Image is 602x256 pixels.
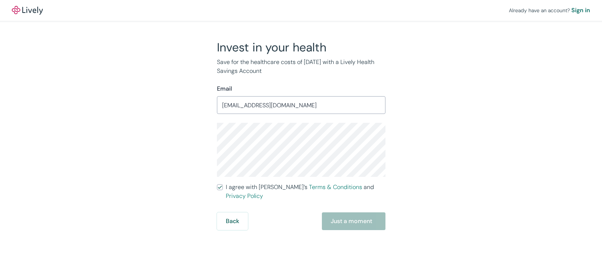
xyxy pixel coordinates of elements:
div: Already have an account? [509,6,590,15]
a: LivelyLively [12,6,43,15]
button: Back [217,212,248,230]
img: Lively [12,6,43,15]
a: Sign in [571,6,590,15]
a: Privacy Policy [226,192,263,200]
a: Terms & Conditions [309,183,362,191]
label: Email [217,84,232,93]
span: I agree with [PERSON_NAME]’s and [226,183,385,201]
p: Save for the healthcare costs of [DATE] with a Lively Health Savings Account [217,58,385,75]
h2: Invest in your health [217,40,385,55]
